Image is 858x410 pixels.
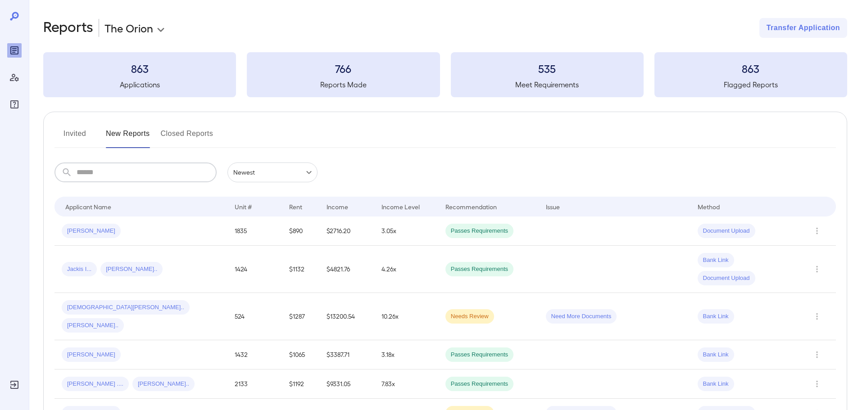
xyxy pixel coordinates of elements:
span: Jackis I... [62,265,97,274]
td: 1835 [227,216,282,246]
div: FAQ [7,97,22,112]
td: 4.26x [374,246,438,293]
h5: Meet Requirements [451,79,644,90]
h5: Applications [43,79,236,90]
h3: 863 [43,61,236,76]
button: Row Actions [810,224,824,238]
button: Row Actions [810,262,824,276]
div: Applicant Name [65,201,111,212]
div: Rent [289,201,304,212]
div: Income [327,201,348,212]
span: Passes Requirements [445,351,513,359]
span: Document Upload [698,274,755,283]
td: 3.05x [374,216,438,246]
div: Unit # [235,201,252,212]
span: Bank Link [698,380,734,388]
td: $3387.71 [319,340,374,369]
div: Newest [227,162,318,182]
td: 2133 [227,369,282,399]
td: 10.26x [374,293,438,340]
span: Passes Requirements [445,380,513,388]
div: Method [698,201,720,212]
td: $4821.76 [319,246,374,293]
h2: Reports [43,18,93,38]
span: Needs Review [445,312,494,321]
span: [PERSON_NAME].. [132,380,195,388]
td: $1287 [282,293,319,340]
h3: 863 [654,61,847,76]
span: [PERSON_NAME] [62,227,121,235]
summary: 863Applications766Reports Made535Meet Requirements863Flagged Reports [43,52,847,97]
span: Passes Requirements [445,265,513,274]
span: Document Upload [698,227,755,235]
span: Need More Documents [546,312,617,321]
span: Bank Link [698,312,734,321]
div: Issue [546,201,560,212]
div: Reports [7,43,22,58]
span: [PERSON_NAME].. [100,265,163,274]
td: $9331.05 [319,369,374,399]
td: 7.83x [374,369,438,399]
div: Manage Users [7,70,22,85]
button: Closed Reports [161,126,213,148]
span: Passes Requirements [445,227,513,235]
button: Transfer Application [759,18,847,38]
td: $13200.54 [319,293,374,340]
button: Row Actions [810,309,824,324]
span: [DEMOGRAPHIC_DATA][PERSON_NAME].. [62,303,190,312]
div: Log Out [7,378,22,392]
h5: Flagged Reports [654,79,847,90]
button: Invited [54,126,95,148]
td: $2716.20 [319,216,374,246]
h5: Reports Made [247,79,440,90]
td: $1065 [282,340,319,369]
button: Row Actions [810,347,824,362]
button: New Reports [106,126,150,148]
h3: 535 [451,61,644,76]
span: [PERSON_NAME] .... [62,380,129,388]
span: [PERSON_NAME] [62,351,121,359]
span: Bank Link [698,351,734,359]
td: $890 [282,216,319,246]
span: Bank Link [698,256,734,265]
button: Row Actions [810,377,824,391]
div: Income Level [381,201,420,212]
span: [PERSON_NAME].. [62,321,124,330]
h3: 766 [247,61,440,76]
td: 3.18x [374,340,438,369]
p: The Orion [104,21,153,35]
div: Recommendation [445,201,497,212]
td: 1424 [227,246,282,293]
td: 1432 [227,340,282,369]
td: $1132 [282,246,319,293]
td: $1192 [282,369,319,399]
td: 524 [227,293,282,340]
